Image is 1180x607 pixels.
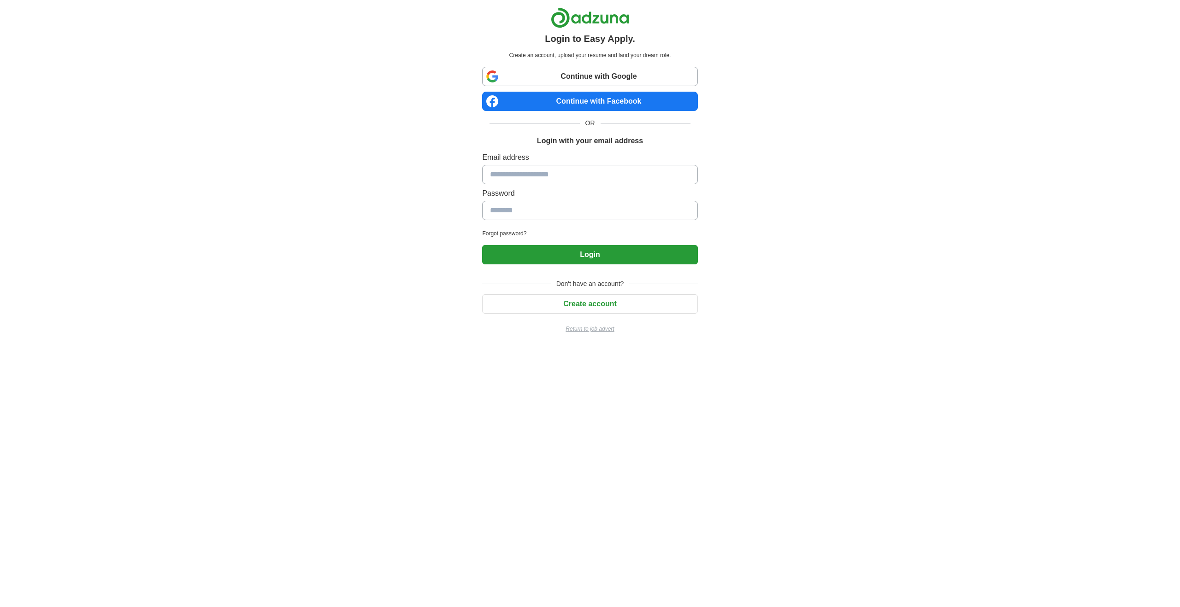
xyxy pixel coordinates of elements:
[482,325,697,333] a: Return to job advert
[482,92,697,111] a: Continue with Facebook
[484,51,696,59] p: Create an account, upload your resume and land your dream role.
[551,279,630,289] span: Don't have an account?
[545,32,635,46] h1: Login to Easy Apply.
[537,135,643,146] h1: Login with your email address
[482,152,697,163] label: Email address
[580,118,601,128] span: OR
[482,294,697,314] button: Create account
[482,300,697,308] a: Create account
[482,245,697,264] button: Login
[482,229,697,238] a: Forgot password?
[482,67,697,86] a: Continue with Google
[551,7,629,28] img: Adzuna logo
[482,188,697,199] label: Password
